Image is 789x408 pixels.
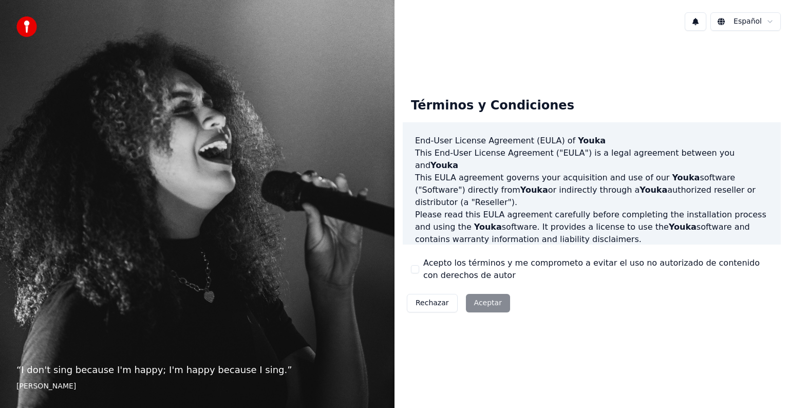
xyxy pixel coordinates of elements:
[423,257,773,282] label: Acepto los términos y me comprometo a evitar el uso no autorizado de contenido con derechos de autor
[403,89,583,122] div: Términos y Condiciones
[415,172,768,209] p: This EULA agreement governs your acquisition and use of our software ("Software") directly from o...
[415,135,768,147] h3: End-User License Agreement (EULA) of
[415,147,768,172] p: This End-User License Agreement ("EULA") is a legal agreement between you and
[415,209,768,246] p: Please read this EULA agreement carefully before completing the installation process and using th...
[407,294,458,312] button: Rechazar
[520,185,548,195] span: Youka
[669,222,697,232] span: Youka
[430,160,458,170] span: Youka
[474,222,502,232] span: Youka
[16,16,37,37] img: youka
[640,185,667,195] span: Youka
[578,136,606,145] span: Youka
[16,363,378,377] p: “ I don't sing because I'm happy; I'm happy because I sing. ”
[16,381,378,392] footer: [PERSON_NAME]
[672,173,700,182] span: Youka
